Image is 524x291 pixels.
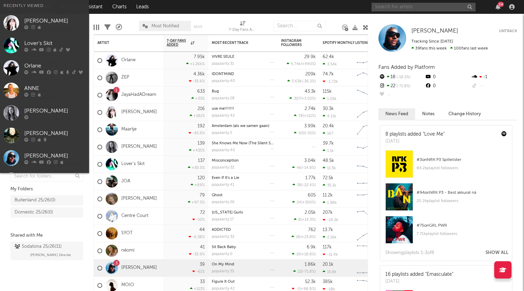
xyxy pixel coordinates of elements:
div: 29.9k [304,55,316,59]
div: ( ) [291,235,316,239]
div: 72.5k [323,176,333,180]
span: +990 % [302,62,315,66]
div: popularity: 17 [212,218,234,221]
div: Even If It's a Lie [212,176,274,180]
span: 26 [296,235,300,239]
a: Buitenland 25/26(0) [10,195,83,206]
div: 1.05k [323,97,337,101]
span: 46 [297,166,302,170]
div: 762 [308,228,316,232]
a: [PERSON_NAME] [121,144,157,150]
div: 0 [425,82,471,91]
div: 139 [198,141,205,146]
div: -1.72k [323,79,338,84]
input: Search for folders... [10,172,83,182]
a: JOA [121,179,130,184]
a: ADDICTED [212,228,231,232]
div: 52.3k [305,280,316,284]
div: +181 % [190,113,205,118]
a: JayaHadADream [121,92,156,98]
div: Buitenland 25/26 ( 0 ) [15,196,55,204]
a: Even If It's a Lie [212,176,239,180]
div: ( ) [292,252,316,256]
svg: Chart title [354,52,385,69]
span: -71.8 % [395,84,410,88]
div: 192 [198,124,205,128]
div: +33 % [191,96,205,101]
div: 33 [200,280,205,284]
a: VIVRE SEULE [212,55,234,59]
div: popularity: 35 [212,270,234,273]
span: 100 [298,131,305,135]
span: Most Notified [151,24,179,28]
div: 167 [323,131,333,136]
div: Most Recent Track [212,41,264,45]
svg: Chart title [354,156,385,173]
div: +69 % [191,183,205,187]
div: 8 playlists added [385,131,445,138]
div: Amsterdam (als we samen gaan) [212,124,274,128]
div: [PERSON_NAME] [24,107,86,115]
div: 2.16k [323,235,337,239]
div: Shared with Me [10,231,83,240]
svg: Chart title [354,104,385,121]
div: ADDICTED [212,228,274,232]
a: [US_STATE] Gurls [212,211,243,215]
svg: Chart title [354,69,385,87]
div: IDONTMIND [212,72,274,76]
span: 78 [298,114,303,118]
a: #75onGRL PWR7.71kplaylist followers [380,216,512,249]
span: +111 % [304,114,315,118]
svg: Chart title [354,190,385,208]
a: Amsterdam (als we samen gaan) [212,124,269,128]
a: #94onNRK P3 - Best akkurat nå25.2kplaylist followers [380,183,512,216]
div: Spotify Monthly Listeners [323,41,375,45]
a: [PERSON_NAME] [121,265,157,271]
div: popularity: 5 [212,131,232,135]
div: 18 [378,73,425,82]
div: popularity: 32 [212,235,234,239]
span: -55 % [306,131,315,135]
div: ( ) [292,183,316,187]
a: #3onNRK P3 Spillelister64.2kplaylist followers [380,150,512,183]
svg: Chart title [354,260,385,277]
div: -35.9 % [189,252,205,256]
div: 117k [323,245,332,249]
div: -- [378,91,425,100]
div: 44 [199,228,205,232]
div: 20.4k [323,124,334,128]
div: popularity: 42 [212,114,235,118]
div: 22 [378,82,425,91]
a: She Knows Me Now (The Silent Song) [212,142,279,145]
button: News Feed [378,108,415,120]
svg: Chart title [354,225,385,242]
div: Artist [97,41,149,45]
div: My Folders [10,185,83,193]
input: Search... [273,21,325,31]
button: Notes [415,108,442,120]
a: On My Mind [212,263,234,266]
div: 13.7k [323,228,333,232]
span: +300 % [302,201,315,204]
a: néomí [121,248,134,254]
div: 1.86k [305,262,316,267]
div: 43.3k [305,89,316,94]
div: 7-Day Fans Added (7-Day Fans Added) [229,17,256,37]
button: Change History [442,108,488,120]
div: 64.2k playlist followers [417,164,507,172]
div: 6.9k [307,245,316,249]
div: popularity: 31 [212,62,234,66]
div: 385k [323,280,333,284]
a: Sodatona 25/26(11)[PERSON_NAME] Directie [10,242,83,260]
div: 62.4k [323,55,334,59]
div: 115k [323,89,332,94]
div: -6.38 % [189,235,205,239]
div: 0 [425,73,471,82]
a: use me!!!!!!! [212,107,234,111]
div: 120 [198,176,205,180]
div: 2.74k [305,107,316,111]
svg: Chart title [354,173,385,190]
div: Figure It Out [212,280,274,284]
div: Showing playlist s 1- 3 of 8 [385,249,434,257]
div: +97.5 % [188,200,205,204]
